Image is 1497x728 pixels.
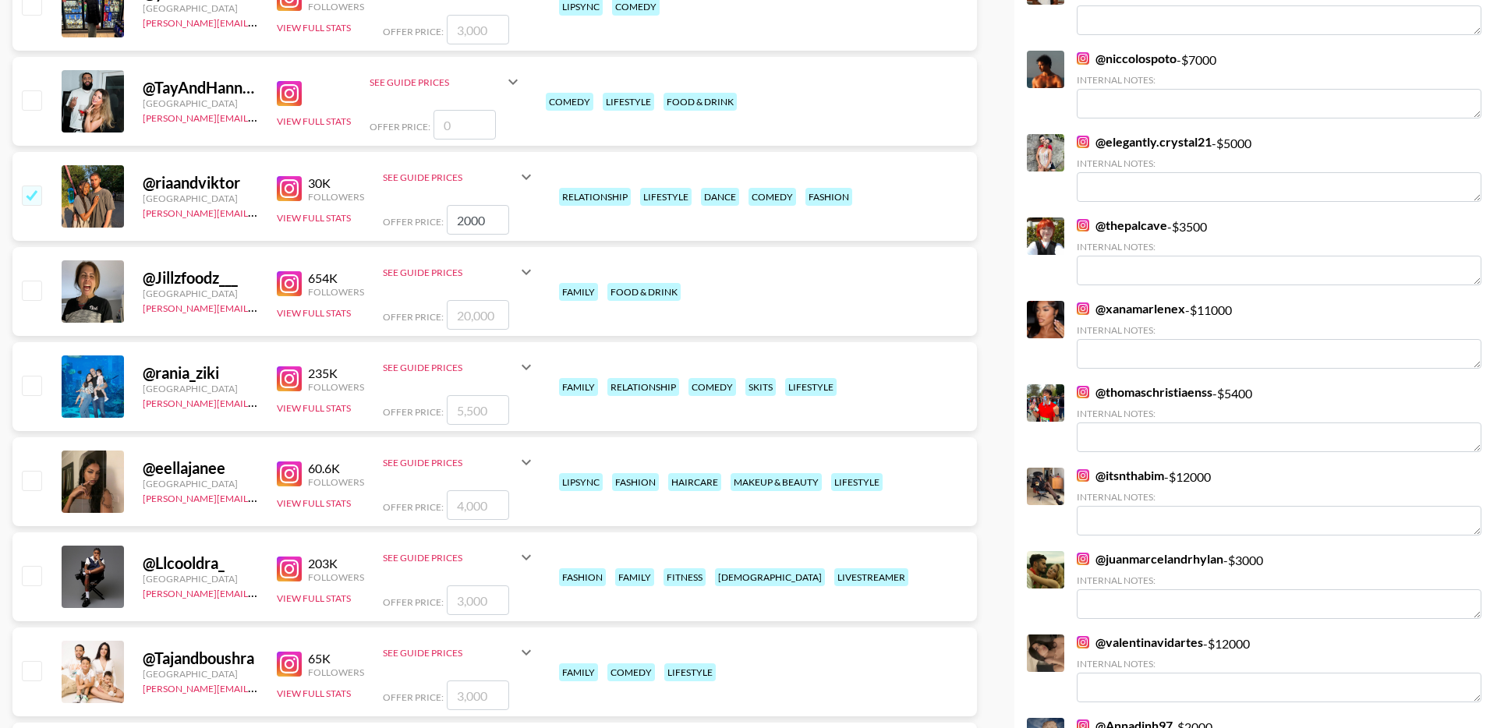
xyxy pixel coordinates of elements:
[370,63,522,101] div: See Guide Prices
[1077,301,1185,316] a: @xanamarlenex
[308,381,364,393] div: Followers
[1077,574,1481,586] div: Internal Notes:
[143,204,373,219] a: [PERSON_NAME][EMAIL_ADDRESS][DOMAIN_NAME]
[308,666,364,678] div: Followers
[383,406,444,418] span: Offer Price:
[434,110,496,140] input: 0
[277,687,351,699] button: View Full Stats
[277,366,302,391] img: Instagram
[1077,301,1481,369] div: - $ 11000
[370,121,430,133] span: Offer Price:
[559,188,631,206] div: relationship
[143,78,258,97] div: @ TayAndHannahh
[277,497,351,509] button: View Full Stats
[383,158,536,196] div: See Guide Prices
[143,173,258,193] div: @ riaandviktor
[612,473,659,491] div: fashion
[447,585,509,615] input: 3,000
[383,348,536,386] div: See Guide Prices
[143,585,373,599] a: [PERSON_NAME][EMAIL_ADDRESS][DOMAIN_NAME]
[143,383,258,394] div: [GEOGRAPHIC_DATA]
[1077,51,1481,118] div: - $ 7000
[1077,302,1089,315] img: Instagram
[546,93,593,111] div: comedy
[447,680,509,710] input: 3,000
[383,691,444,703] span: Offer Price:
[748,188,796,206] div: comedy
[607,283,681,301] div: food & drink
[383,634,536,671] div: See Guide Prices
[1077,469,1089,482] img: Instagram
[383,253,536,291] div: See Guide Prices
[143,648,258,668] div: @ Tajandboushra
[308,191,364,203] div: Followers
[308,270,364,286] div: 654K
[1077,324,1481,336] div: Internal Notes:
[1077,217,1167,233] a: @thepalcave
[143,288,258,299] div: [GEOGRAPHIC_DATA]
[308,175,364,191] div: 30K
[370,76,504,88] div: See Guide Prices
[143,193,258,204] div: [GEOGRAPHIC_DATA]
[277,115,351,127] button: View Full Stats
[277,22,351,34] button: View Full Stats
[143,680,373,694] a: [PERSON_NAME][EMAIL_ADDRESS][DOMAIN_NAME]
[1077,136,1089,148] img: Instagram
[640,188,692,206] div: lifestyle
[143,268,258,288] div: @ Jillzfoodz___
[1077,408,1481,419] div: Internal Notes:
[559,283,598,301] div: family
[383,457,517,468] div: See Guide Prices
[383,647,517,659] div: See Guide Prices
[277,402,351,414] button: View Full Stats
[383,267,517,278] div: See Guide Prices
[1077,553,1089,565] img: Instagram
[277,557,302,581] img: Instagram
[688,378,736,396] div: comedy
[277,212,351,224] button: View Full Stats
[1077,491,1481,503] div: Internal Notes:
[1077,134,1212,150] a: @elegantly.crystal21
[1077,634,1203,650] a: @valentinavidartes
[785,378,837,396] div: lifestyle
[1077,52,1089,65] img: Instagram
[1077,634,1481,702] div: - $ 12000
[731,473,822,491] div: makeup & beauty
[664,93,737,111] div: food & drink
[308,556,364,571] div: 203K
[559,473,603,491] div: lipsync
[615,568,654,586] div: family
[447,490,509,520] input: 4,000
[559,568,606,586] div: fashion
[383,596,444,608] span: Offer Price:
[308,1,364,12] div: Followers
[143,363,258,383] div: @ rania_ziki
[383,501,444,513] span: Offer Price:
[308,651,364,666] div: 65K
[143,489,373,504] a: [PERSON_NAME][EMAIL_ADDRESS][DOMAIN_NAME]
[383,26,444,37] span: Offer Price:
[447,395,509,425] input: 5,500
[447,300,509,330] input: 20,000
[308,461,364,476] div: 60.6K
[745,378,776,396] div: skits
[603,93,654,111] div: lifestyle
[277,307,351,319] button: View Full Stats
[277,271,302,296] img: Instagram
[447,15,509,44] input: 3,000
[143,299,373,314] a: [PERSON_NAME][EMAIL_ADDRESS][DOMAIN_NAME]
[559,378,598,396] div: family
[1077,157,1481,169] div: Internal Notes:
[715,568,825,586] div: [DEMOGRAPHIC_DATA]
[559,663,598,681] div: family
[1077,51,1177,66] a: @niccolospoto
[143,573,258,585] div: [GEOGRAPHIC_DATA]
[1077,386,1089,398] img: Instagram
[308,476,364,488] div: Followers
[664,663,716,681] div: lifestyle
[277,652,302,677] img: Instagram
[383,539,536,576] div: See Guide Prices
[1077,468,1164,483] a: @itsnthabim
[383,171,517,183] div: See Guide Prices
[1077,384,1212,400] a: @thomaschristiaenss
